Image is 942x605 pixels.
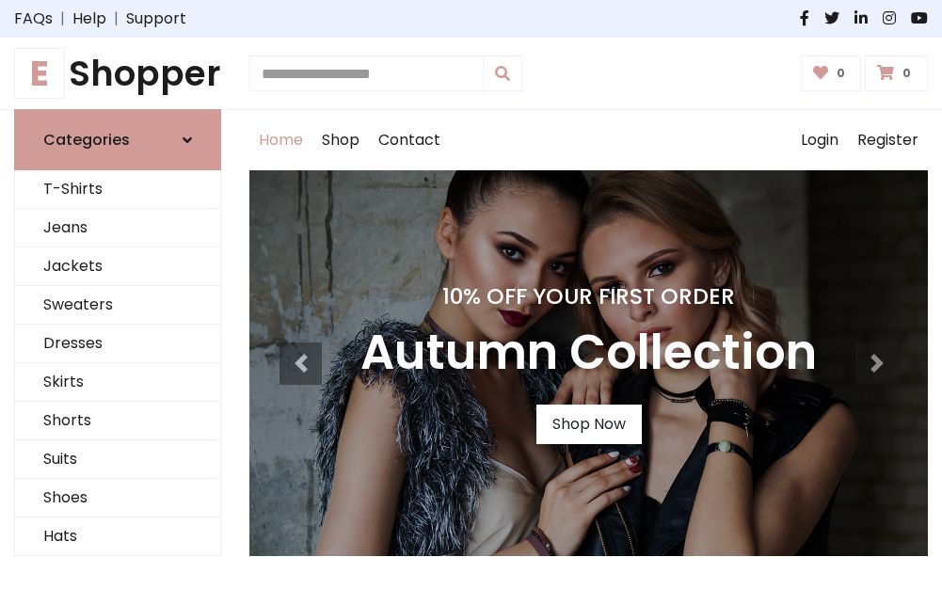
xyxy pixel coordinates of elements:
[14,8,53,30] a: FAQs
[898,65,916,82] span: 0
[106,8,126,30] span: |
[312,110,369,170] a: Shop
[801,56,862,91] a: 0
[15,170,220,209] a: T-Shirts
[14,109,221,170] a: Categories
[15,209,220,247] a: Jeans
[832,65,850,82] span: 0
[15,517,220,556] a: Hats
[15,247,220,286] a: Jackets
[848,110,928,170] a: Register
[14,53,221,94] a: EShopper
[14,48,65,99] span: E
[369,110,450,170] a: Contact
[15,286,220,325] a: Sweaters
[15,402,220,440] a: Shorts
[72,8,106,30] a: Help
[14,53,221,94] h1: Shopper
[15,440,220,479] a: Suits
[15,479,220,517] a: Shoes
[536,405,642,444] a: Shop Now
[53,8,72,30] span: |
[360,325,817,382] h3: Autumn Collection
[15,363,220,402] a: Skirts
[791,110,848,170] a: Login
[865,56,928,91] a: 0
[249,110,312,170] a: Home
[43,131,130,149] h6: Categories
[15,325,220,363] a: Dresses
[360,283,817,310] h4: 10% Off Your First Order
[126,8,186,30] a: Support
